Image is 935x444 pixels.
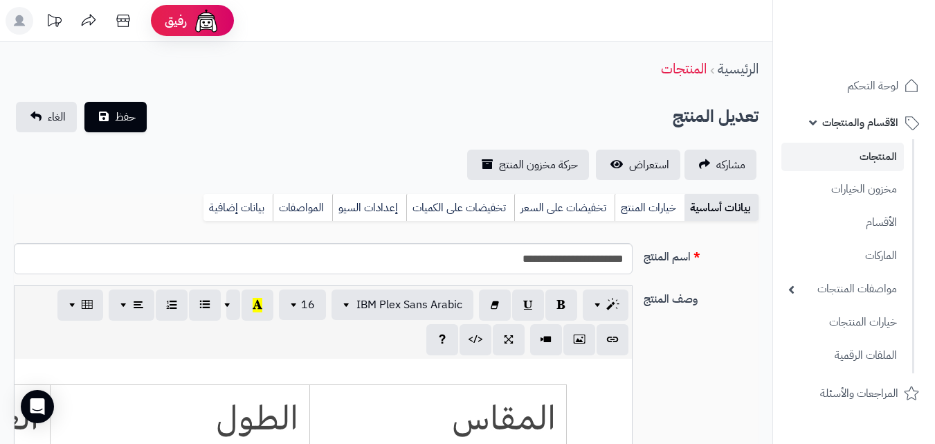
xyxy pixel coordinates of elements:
[192,7,220,35] img: ai-face.png
[781,175,904,204] a: مخزون الخيارات
[684,194,759,222] a: بيانات أساسية
[638,243,764,265] label: اسم المنتج
[467,150,589,180] a: حركة مخزون المنتج
[781,143,904,171] a: المنتجات
[332,290,473,320] button: IBM Plex Sans Arabic
[514,194,615,222] a: تخفيضات على السعر
[115,109,136,125] span: حفظ
[684,150,756,180] a: مشاركه
[638,285,764,308] label: وصف المنتج
[273,194,332,222] a: المواصفات
[781,208,904,238] a: الأقسام
[21,390,54,423] div: Open Intercom Messenger
[203,194,273,222] a: بيانات إضافية
[499,157,578,173] span: حركة مخزون المنتج
[356,296,462,313] span: IBM Plex Sans Arabic
[847,76,898,96] span: لوحة التحكم
[673,103,759,131] h2: تعديل المنتج
[781,341,904,371] a: الملفات الرقمية
[781,377,927,410] a: المراجعات والأسئلة
[716,157,745,173] span: مشاركه
[820,384,898,403] span: المراجعات والأسئلة
[84,102,147,132] button: حفظ
[165,12,187,29] span: رفيق
[301,296,315,313] span: 16
[615,194,684,222] a: خيارات المنتج
[406,194,514,222] a: تخفيضات على الكميات
[629,157,669,173] span: استعراض
[16,102,77,132] a: الغاء
[822,113,898,132] span: الأقسام والمنتجات
[781,241,904,271] a: الماركات
[781,308,904,337] a: خيارات المنتجات
[781,69,927,103] a: لوحة التحكم
[596,150,680,180] a: استعراض
[332,194,406,222] a: إعدادات السيو
[37,7,71,38] a: تحديثات المنصة
[279,290,326,320] button: 16
[781,274,904,304] a: مواصفات المنتجات
[661,58,707,79] a: المنتجات
[718,58,759,79] a: الرئيسية
[48,109,66,125] span: الغاء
